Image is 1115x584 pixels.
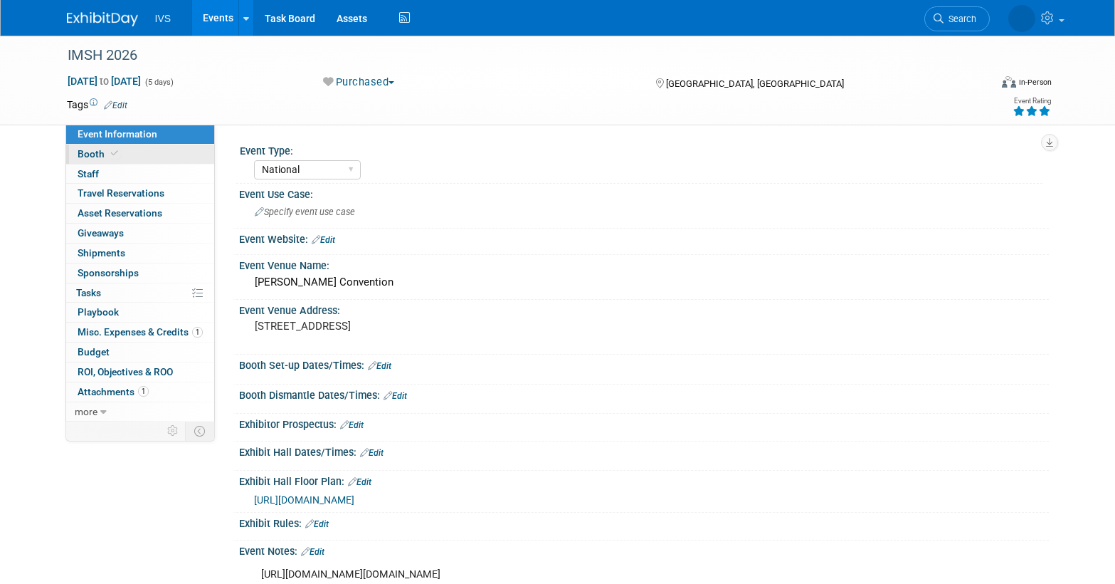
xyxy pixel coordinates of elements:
span: (5 days) [144,78,174,87]
span: ROI, Objectives & ROO [78,366,173,377]
span: Specify event use case [255,207,355,217]
div: Event Format [906,74,1052,95]
a: Edit [360,448,384,458]
div: Event Rating [1013,98,1051,105]
div: IMSH 2026 [63,43,968,68]
span: Booth [78,148,121,160]
a: ROI, Objectives & ROO [66,363,214,382]
a: Edit [348,477,371,487]
a: Edit [104,100,127,110]
span: Travel Reservations [78,187,164,199]
a: Edit [301,547,324,557]
a: Playbook [66,303,214,322]
span: Asset Reservations [78,207,162,219]
img: Christa Berg [1008,5,1035,32]
a: Travel Reservations [66,184,214,203]
a: Booth [66,145,214,164]
div: Event Venue Address: [239,300,1049,318]
a: more [66,402,214,422]
a: Edit [305,519,329,529]
div: Event Type: [240,140,1042,158]
a: Edit [312,235,335,245]
div: Exhibit Hall Floor Plan: [239,471,1049,489]
div: Keywords by Traffic [157,84,240,93]
a: Shipments [66,244,214,263]
div: In-Person [1018,77,1052,88]
td: Tags [67,98,127,112]
span: Budget [78,346,110,358]
img: website_grey.svg [23,37,34,48]
span: Attachments [78,386,149,397]
a: Edit [384,391,407,401]
td: Toggle Event Tabs [185,422,214,440]
span: [GEOGRAPHIC_DATA], [GEOGRAPHIC_DATA] [666,78,844,89]
span: IVS [155,13,171,24]
div: Event Website: [239,229,1049,247]
div: Event Notes: [239,541,1049,559]
img: logo_orange.svg [23,23,34,34]
span: 1 [192,327,203,338]
img: ExhibitDay [67,12,138,26]
div: Booth Dismantle Dates/Times: [239,385,1049,403]
span: Playbook [78,306,119,318]
span: [DATE] [DATE] [67,75,142,88]
a: Search [924,6,990,31]
div: Event Venue Name: [239,255,1049,273]
div: [PERSON_NAME] Convention [250,271,1038,293]
a: Asset Reservations [66,204,214,223]
span: Staff [78,168,99,179]
span: Shipments [78,247,125,259]
span: Search [944,14,976,24]
span: Tasks [76,287,101,298]
div: Domain: [DOMAIN_NAME] [37,37,157,48]
img: Format-Inperson.png [1002,76,1016,88]
a: Edit [340,420,364,430]
pre: [STREET_ADDRESS] [255,320,561,333]
span: Event Information [78,128,157,140]
div: Booth Set-up Dates/Times: [239,355,1049,373]
div: v 4.0.25 [40,23,70,34]
span: Misc. Expenses & Credits [78,326,203,338]
span: Giveaways [78,227,124,239]
img: tab_domain_overview_orange.svg [38,83,50,94]
span: 1 [138,386,149,397]
a: [URL][DOMAIN_NAME] [254,494,354,506]
img: tab_keywords_by_traffic_grey.svg [142,83,153,94]
span: to [97,75,111,87]
td: Personalize Event Tab Strip [161,422,186,440]
div: Domain Overview [54,84,127,93]
div: Exhibitor Prospectus: [239,414,1049,432]
a: Tasks [66,283,214,303]
a: Giveaways [66,224,214,243]
div: Exhibit Hall Dates/Times: [239,442,1049,460]
button: Purchased [318,75,400,90]
i: Booth reservation complete [111,150,118,157]
a: Misc. Expenses & Credits1 [66,323,214,342]
a: Event Information [66,125,214,144]
a: Sponsorships [66,264,214,283]
a: Edit [368,361,391,371]
a: Staff [66,165,214,184]
div: Event Use Case: [239,184,1049,202]
span: more [75,406,97,417]
a: Budget [66,343,214,362]
span: Sponsorships [78,267,139,278]
div: Exhibit Rules: [239,513,1049,531]
a: Attachments1 [66,382,214,402]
